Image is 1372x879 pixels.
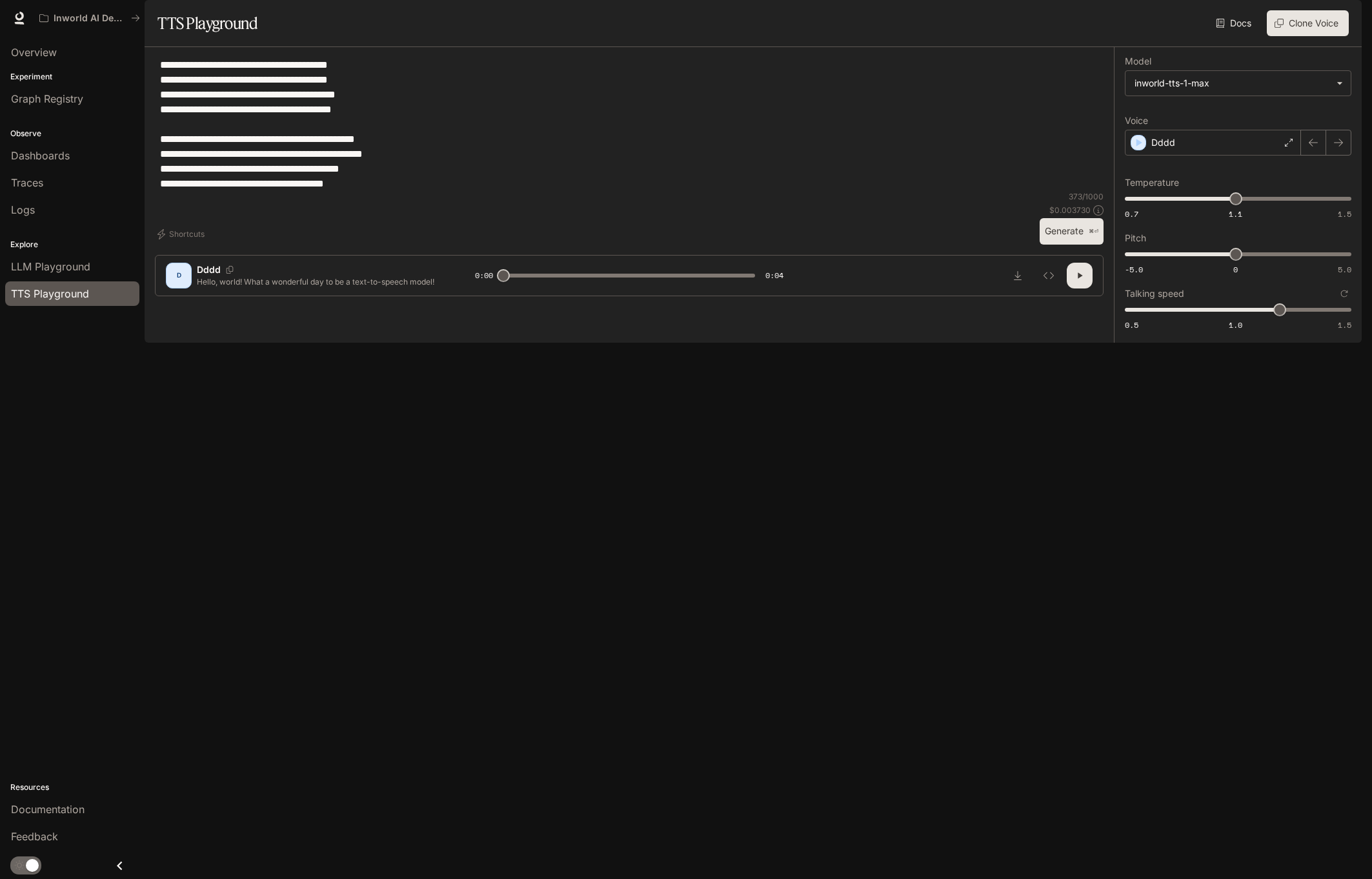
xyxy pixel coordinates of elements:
[1135,77,1330,90] div: inworld-tts-1-max
[1125,57,1151,66] p: Model
[1040,218,1104,245] button: Generate⌘⏎
[1125,234,1146,243] p: Pitch
[54,13,126,24] p: Inworld AI Demos
[765,269,783,282] span: 0:04
[1233,264,1238,275] span: 0
[1213,10,1256,36] a: Docs
[1338,319,1351,330] span: 1.5
[1125,264,1143,275] span: -5.0
[1125,178,1179,187] p: Temperature
[197,263,221,276] p: Dddd
[1125,208,1138,219] span: 0.7
[1125,319,1138,330] span: 0.5
[1036,263,1062,288] button: Inspect
[1125,116,1148,125] p: Voice
[1125,71,1351,96] div: inworld-tts-1-max
[1338,208,1351,219] span: 1.5
[157,10,257,36] h1: TTS Playground
[1229,208,1242,219] span: 1.1
[221,266,239,274] button: Copy Voice ID
[34,5,146,31] button: All workspaces
[1229,319,1242,330] span: 1.0
[1338,264,1351,275] span: 5.0
[1125,289,1184,298] p: Talking speed
[155,224,210,245] button: Shortcuts
[1089,228,1098,236] p: ⌘⏎
[475,269,493,282] span: 0:00
[168,265,189,286] div: D
[1005,263,1031,288] button: Download audio
[1151,136,1175,149] p: Dddd
[1337,287,1351,301] button: Reset to default
[197,276,444,287] p: Hello, world! What a wonderful day to be a text-to-speech model!
[1267,10,1349,36] button: Clone Voice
